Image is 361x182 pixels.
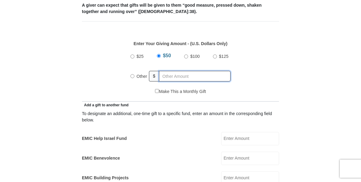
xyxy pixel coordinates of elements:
[82,3,261,14] b: A giver can expect that gifts will be given to them “good measure, pressed down, shaken together ...
[82,175,129,181] label: EMIC Building Projects
[82,111,279,123] div: To designate an additional, one-time gift to a specific fund, enter an amount in the correspondin...
[155,89,159,93] input: Make This a Monthly Gift
[137,74,147,79] span: Other
[190,54,200,59] span: $100
[163,53,171,58] span: $50
[155,88,206,95] label: Make This a Monthly Gift
[82,103,129,107] span: Add a gift to another fund
[159,71,231,81] input: Other Amount
[133,41,227,46] strong: Enter Your Giving Amount - (U.S. Dollars Only)
[221,132,279,145] input: Enter Amount
[219,54,228,59] span: $125
[82,135,127,142] label: EMIC Help Israel Fund
[82,155,120,161] label: EMIC Benevolence
[149,71,159,81] span: $
[137,54,143,59] span: $25
[221,152,279,165] input: Enter Amount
